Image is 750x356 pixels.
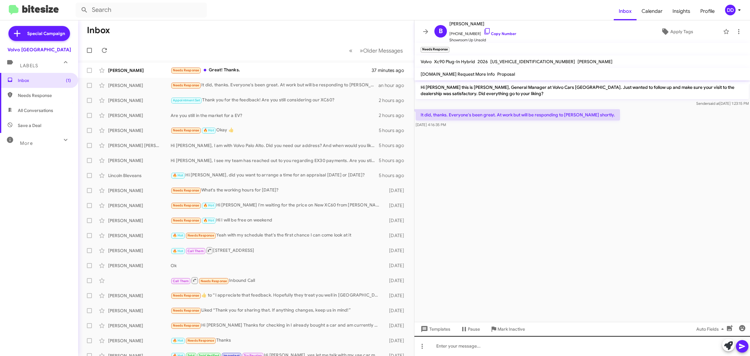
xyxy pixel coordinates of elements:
span: Special Campaign [27,30,65,37]
button: Next [356,44,407,57]
a: Profile [695,2,720,20]
div: ​👍​ to “ I appreciate that feedback. Hopefully they treat you well in [GEOGRAPHIC_DATA] ” [171,292,383,299]
button: Pause [455,323,485,335]
div: Great! Thanks. [171,67,372,74]
span: Calendar [637,2,667,20]
div: [DATE] [383,217,409,224]
div: [DATE] [383,187,409,194]
div: [PERSON_NAME] [108,262,171,269]
div: Hi I will be free on weekend [171,217,383,224]
div: [DATE] [383,338,409,344]
div: Lincoln Bleveans [108,172,171,179]
div: [PERSON_NAME] [108,217,171,224]
a: Special Campaign [8,26,70,41]
span: 🔥 Hot [203,128,214,132]
span: [PERSON_NAME] [577,59,612,64]
div: 5 hours ago [379,157,409,164]
span: Call Them [173,279,189,283]
div: [STREET_ADDRESS] [171,247,383,254]
div: Hi [PERSON_NAME] Thanks for checking in I already bought a car and am currently not looking for o... [171,322,383,329]
div: [DATE] [383,232,409,239]
div: Hi [PERSON_NAME], I am with Volvo Palo Alto. Did you need our address? And when would you like to... [171,142,379,149]
div: 5 hours ago [379,172,409,179]
div: Are you still in the market for a EV? [171,112,379,119]
span: Sender [DATE] 1:23:15 PM [696,101,749,106]
div: Hi [PERSON_NAME], I see my team has reached out to you regarding EX30 payments. Are you still in ... [171,157,379,164]
div: [DATE] [383,308,409,314]
span: Labels [20,63,38,69]
span: Needs Response [173,308,199,313]
div: [PERSON_NAME] [108,338,171,344]
div: [DATE] [383,202,409,209]
span: Call Them [187,249,204,253]
span: said at [708,101,719,106]
span: Needs Response [173,83,199,87]
div: [PERSON_NAME] [108,202,171,209]
div: [PERSON_NAME] [108,232,171,239]
div: [PERSON_NAME] [108,187,171,194]
div: Ok [171,262,383,269]
div: Thanks [171,337,383,344]
span: 🔥 Hot [173,173,183,177]
div: What's the working hours for [DATE]? [171,187,383,194]
input: Search [76,3,207,18]
div: Thank you for the feedback! Are you still considering our XC60? [171,97,379,104]
span: Needs Response [173,128,199,132]
span: Needs Response [173,323,199,328]
div: an hour ago [378,82,409,89]
span: Needs Response [201,279,227,283]
button: Auto Fields [691,323,731,335]
div: 5 hours ago [379,142,409,149]
button: Apply Tags [633,26,720,37]
div: [PERSON_NAME] [108,323,171,329]
div: Hi [PERSON_NAME] I'm waiting for the price on New XC60 from [PERSON_NAME]. I can drop by later [D... [171,202,383,209]
button: Mark Inactive [485,323,530,335]
span: » [360,47,363,54]
span: (1) [66,77,71,84]
div: [PERSON_NAME] [108,308,171,314]
span: Needs Response [173,203,199,207]
span: Auto Fields [696,323,726,335]
span: Older Messages [363,47,403,54]
span: Xc90 Plug-In Hybrid [434,59,475,64]
nav: Page navigation example [346,44,407,57]
p: Hi [PERSON_NAME] this is [PERSON_NAME], General Manager at Volvo Cars [GEOGRAPHIC_DATA]. Just wan... [416,82,749,99]
span: Needs Response [187,233,214,237]
span: All Conversations [18,107,53,114]
div: Inbound Call [171,277,383,284]
span: Showroom Up Unsold [449,37,516,43]
div: [PERSON_NAME] [108,67,171,74]
span: Mark Inactive [497,323,525,335]
span: Needs Response [173,293,199,298]
span: 🔥 Hot [173,249,183,253]
span: Needs Response [187,338,214,343]
span: Proposal [497,71,515,77]
div: [PERSON_NAME] [108,247,171,254]
span: Pause [468,323,480,335]
span: More [20,140,33,146]
div: [PERSON_NAME] [108,292,171,299]
span: Save a Deal [18,122,41,129]
span: 🔥 Hot [173,338,183,343]
a: Insights [667,2,695,20]
span: [US_VEHICLE_IDENTIFICATION_NUMBER] [490,59,575,64]
span: Needs Response [173,68,199,72]
div: Hi [PERSON_NAME], did you want to arrange a time for an appraisal [DATE] or [DATE]? [171,172,379,179]
p: It did, thanks. Everyone's been great. At work but will be responding to [PERSON_NAME] shortly. [416,109,620,120]
span: Needs Response [18,92,71,99]
div: It did, thanks. Everyone's been great. At work but will be responding to [PERSON_NAME] shortly. [171,82,378,89]
span: [DATE] 4:16:35 PM [416,122,446,127]
div: [DATE] [383,247,409,254]
div: Yeah with my schedule that's the first chance I can come look at it [171,232,383,239]
small: Needs Response [421,47,449,53]
div: 2 hours ago [379,112,409,119]
div: [DATE] [383,262,409,269]
span: B [439,26,443,36]
div: 5 hours ago [379,127,409,134]
div: [PERSON_NAME] [PERSON_NAME] [108,142,171,149]
button: DD [720,5,743,15]
div: [DATE] [383,277,409,284]
div: Liked “Thank you for sharing that. If anything changes, keep us in mind!” [171,307,383,314]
